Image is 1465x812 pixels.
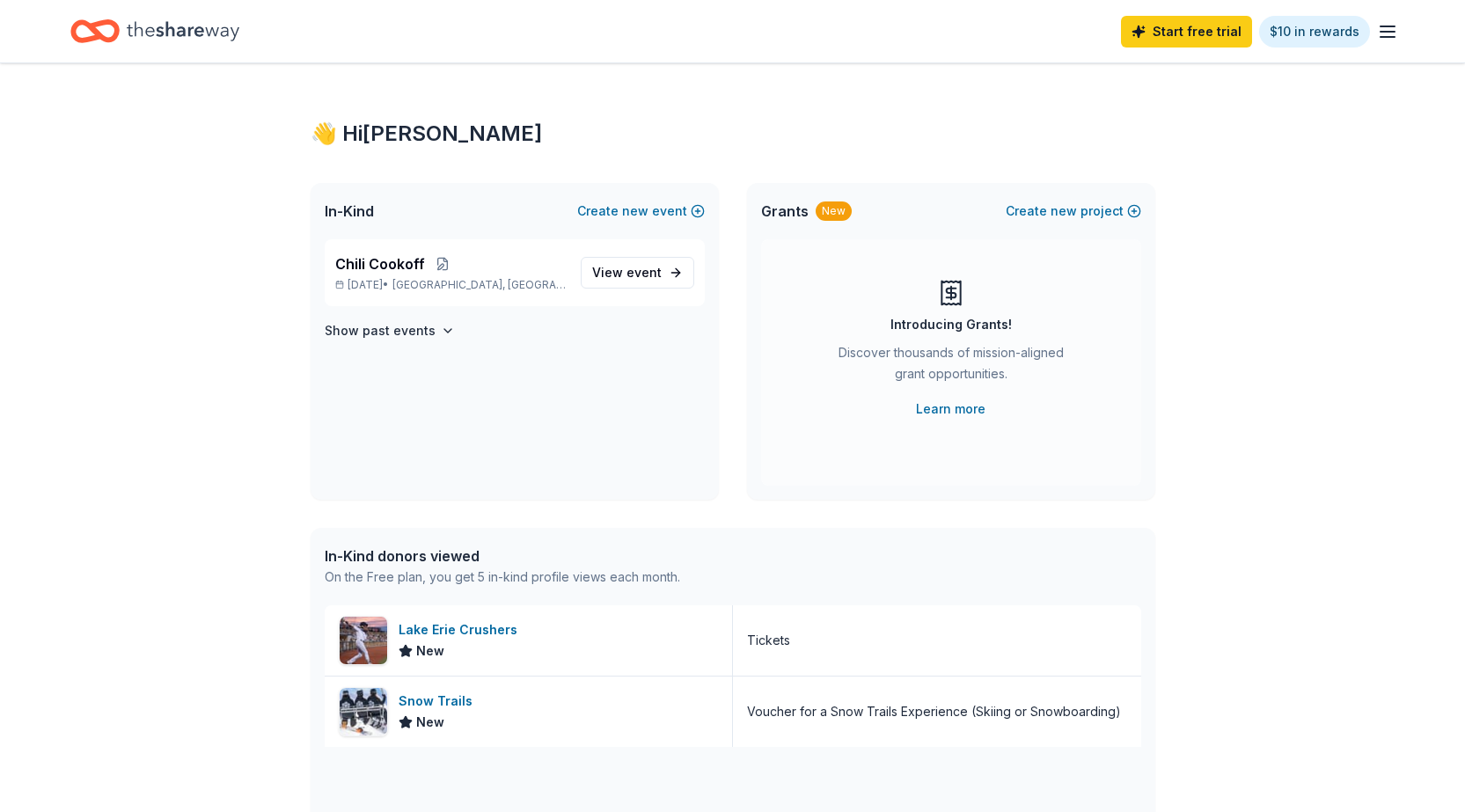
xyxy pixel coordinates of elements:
[392,278,566,292] span: [GEOGRAPHIC_DATA], [GEOGRAPHIC_DATA]
[416,640,444,662] span: New
[325,545,680,567] div: In-Kind donors viewed
[70,11,239,52] a: Home
[1051,201,1077,222] span: new
[325,567,680,588] div: On the Free plan, you get 5 in-kind profile views each month.
[325,320,455,341] button: Show past events
[335,253,425,274] span: Chili Cookoff
[890,314,1012,335] div: Introducing Grants!
[592,262,662,283] span: View
[325,201,374,222] span: In-Kind
[399,691,480,712] div: Snow Trails
[399,619,524,640] div: Lake Erie Crushers
[416,712,444,733] span: New
[340,617,387,664] img: Image for Lake Erie Crushers
[325,320,436,341] h4: Show past events
[581,257,694,289] a: View event
[1006,201,1141,222] button: Createnewproject
[747,701,1121,722] div: Voucher for a Snow Trails Experience (Skiing or Snowboarding)
[1259,16,1370,48] a: $10 in rewards
[622,201,648,222] span: new
[1121,16,1252,48] a: Start free trial
[761,201,809,222] span: Grants
[831,342,1071,391] div: Discover thousands of mission-aligned grant opportunities.
[816,201,852,221] div: New
[311,120,1155,148] div: 👋 Hi [PERSON_NAME]
[577,201,705,222] button: Createnewevent
[335,278,567,292] p: [DATE] •
[626,265,662,280] span: event
[916,399,985,420] a: Learn more
[340,688,387,735] img: Image for Snow Trails
[747,630,790,651] div: Tickets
